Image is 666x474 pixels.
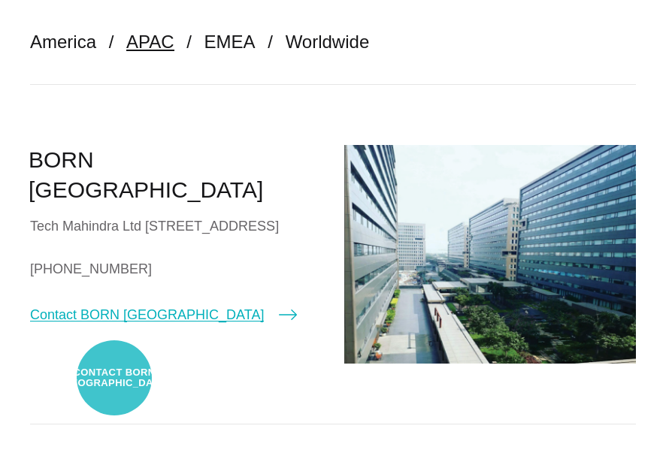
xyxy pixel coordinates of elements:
[30,258,322,280] a: [PHONE_NUMBER]
[286,32,370,52] a: Worldwide
[30,32,96,52] a: America
[29,145,322,205] h2: BORN [GEOGRAPHIC_DATA]
[126,32,174,52] a: APAC
[30,215,322,237] div: Tech Mahindra Ltd [STREET_ADDRESS]
[30,304,297,325] a: Contact BORN [GEOGRAPHIC_DATA]
[204,32,256,52] a: EMEA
